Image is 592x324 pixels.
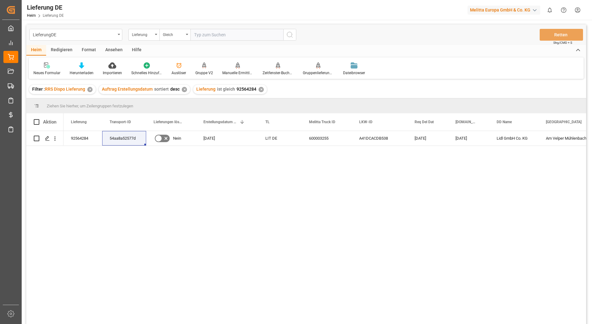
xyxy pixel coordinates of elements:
span: Lieferung [196,87,215,92]
div: Aktion [43,119,56,125]
div: [DATE] [196,131,258,146]
span: LKW-ID [359,120,372,124]
div: ✕ [259,87,264,92]
div: Schnelles Hinzufügen [131,70,162,76]
div: Lidl GmbH Co. KG [489,131,538,146]
span: Strg/CMD + S [553,40,572,45]
button: Menü öffnen [29,29,122,41]
div: Manuelle Ermittlung der Verpackungsart [222,70,253,76]
div: Gruppe V2 [195,70,213,76]
div: Lieferung [132,30,153,38]
span: Melitta Truck ID [309,120,335,124]
button: Hilfe-Center [557,3,571,17]
span: Erstellungsdatum des Auftrags [203,120,237,124]
button: Melitta Europa GmbH & Co. KG [468,4,543,16]
div: ✕ [182,87,187,92]
span: Req Del Dat [415,120,434,124]
div: [DATE] [448,131,489,146]
div: Auslöser [172,70,186,76]
span: sortiert [154,87,169,92]
div: Redigieren [46,45,77,56]
div: Lieferung DE [27,3,64,12]
input: Typ zum Suchen [190,29,283,41]
span: Ziehen Sie hierher, um Zeilengruppen festzulegen [47,104,133,108]
button: Schaltfläche "Suchen" [283,29,296,41]
button: Menü öffnen [159,29,190,41]
div: Format [77,45,101,56]
div: Importieren [103,70,122,76]
span: [DOMAIN_NAME] Dat [455,120,476,124]
font: Melitta Europa GmbH & Co. KG [470,7,530,13]
div: 54aa8a52577d [102,131,146,146]
div: Zeitfenster-Buchungsbericht [263,70,294,76]
span: Nein [173,131,181,146]
a: Heim [27,13,36,18]
div: [DATE] [407,131,448,146]
div: Heim [26,45,46,56]
div: ✕ [87,87,93,92]
div: Herunterladen [70,70,94,76]
div: 600003255 [302,131,352,146]
span: desc [170,87,180,92]
span: Transport-ID [110,120,131,124]
span: Auftrag Erstellungsdatum [102,87,153,92]
span: 92564284 [237,87,256,92]
span: DD Name [497,120,512,124]
button: Retten [540,29,583,41]
span: [GEOGRAPHIC_DATA] [546,120,581,124]
div: Neues Formular [33,70,60,76]
div: Drücken Sie die Leertaste, um diese Zeile auszuwählen. [26,131,63,146]
span: TL [265,120,270,124]
span: Lieferung [71,120,87,124]
div: A41DCACDB538 [352,131,407,146]
div: 92564284 [63,131,102,146]
span: RRS Dispo Lieferung [45,87,85,92]
div: Ansehen [101,45,127,56]
div: LieferungDE [33,30,115,38]
div: Gruppenlieferungen [303,70,334,76]
button: 0 neue Benachrichtigungen anzeigen [543,3,557,17]
span: Lieferungen löschen [154,120,183,124]
button: Menü öffnen [128,29,159,41]
span: ist gleich [217,87,235,92]
div: Dateibrowser [343,70,365,76]
div: LIT DE [258,131,302,146]
div: Gleich [163,30,184,38]
div: Hilfe [127,45,146,56]
span: Filter : [32,87,45,92]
